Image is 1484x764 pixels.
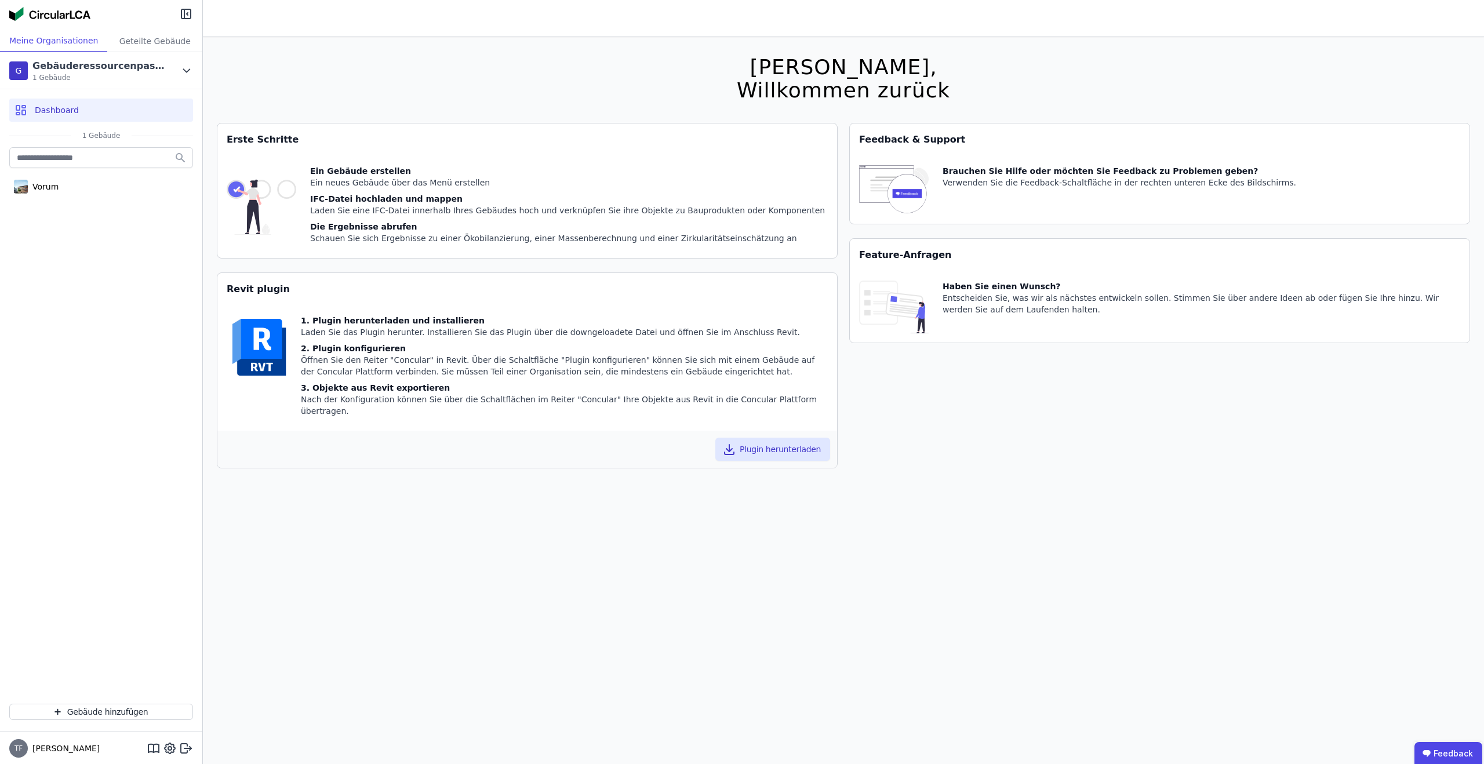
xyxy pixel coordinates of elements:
[310,221,825,232] div: Die Ergebnisse abrufen
[107,30,202,52] div: Geteilte Gebäude
[310,193,825,205] div: IFC-Datei hochladen und mappen
[301,343,828,354] div: 2. Plugin konfigurieren
[310,232,825,244] div: Schauen Sie sich Ergebnisse zu einer Ökobilanzierung, einer Massenberechnung und einer Zirkularit...
[227,165,296,249] img: getting_started_tile-DrF_GRSv.svg
[301,315,828,326] div: 1. Plugin herunterladen und installieren
[310,165,825,177] div: Ein Gebäude erstellen
[32,59,166,73] div: Gebäuderessourcenpass Demo
[9,7,90,21] img: Concular
[9,61,28,80] div: G
[28,181,59,192] div: Vorum
[310,177,825,188] div: Ein neues Gebäude über das Menü erstellen
[859,165,929,214] img: feedback-icon-HCTs5lye.svg
[301,382,828,394] div: 3. Objekte aus Revit exportieren
[737,79,950,102] div: Willkommen zurück
[943,292,1460,315] div: Entscheiden Sie, was wir als nächstes entwickeln sollen. Stimmen Sie über andere Ideen ab oder fü...
[859,281,929,333] img: feature_request_tile-UiXE1qGU.svg
[943,165,1296,177] div: Brauchen Sie Hilfe oder möchten Sie Feedback zu Problemen geben?
[310,205,825,216] div: Laden Sie eine IFC-Datei innerhalb Ihres Gebäudes hoch und verknüpfen Sie ihre Objekte zu Bauprod...
[9,704,193,720] button: Gebäude hinzufügen
[35,104,79,116] span: Dashboard
[14,745,23,752] span: TF
[217,273,837,305] div: Revit plugin
[14,177,28,196] img: Vorum
[850,239,1470,271] div: Feature-Anfragen
[715,438,830,461] button: Plugin herunterladen
[28,743,100,754] span: [PERSON_NAME]
[737,56,950,79] div: [PERSON_NAME],
[32,73,166,82] span: 1 Gebäude
[850,123,1470,156] div: Feedback & Support
[301,394,828,417] div: Nach der Konfiguration können Sie über die Schaltflächen im Reiter "Concular" Ihre Objekte aus Re...
[71,131,132,140] span: 1 Gebäude
[943,281,1460,292] div: Haben Sie einen Wunsch?
[217,123,837,156] div: Erste Schritte
[227,315,292,380] img: revit-YwGVQcbs.svg
[943,177,1296,188] div: Verwenden Sie die Feedback-Schaltfläche in der rechten unteren Ecke des Bildschirms.
[301,326,828,338] div: Laden Sie das Plugin herunter. Installieren Sie das Plugin über die downgeloadete Datei und öffne...
[301,354,828,377] div: Öffnen Sie den Reiter "Concular" in Revit. Über die Schaltfläche "Plugin konfigurieren" können Si...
